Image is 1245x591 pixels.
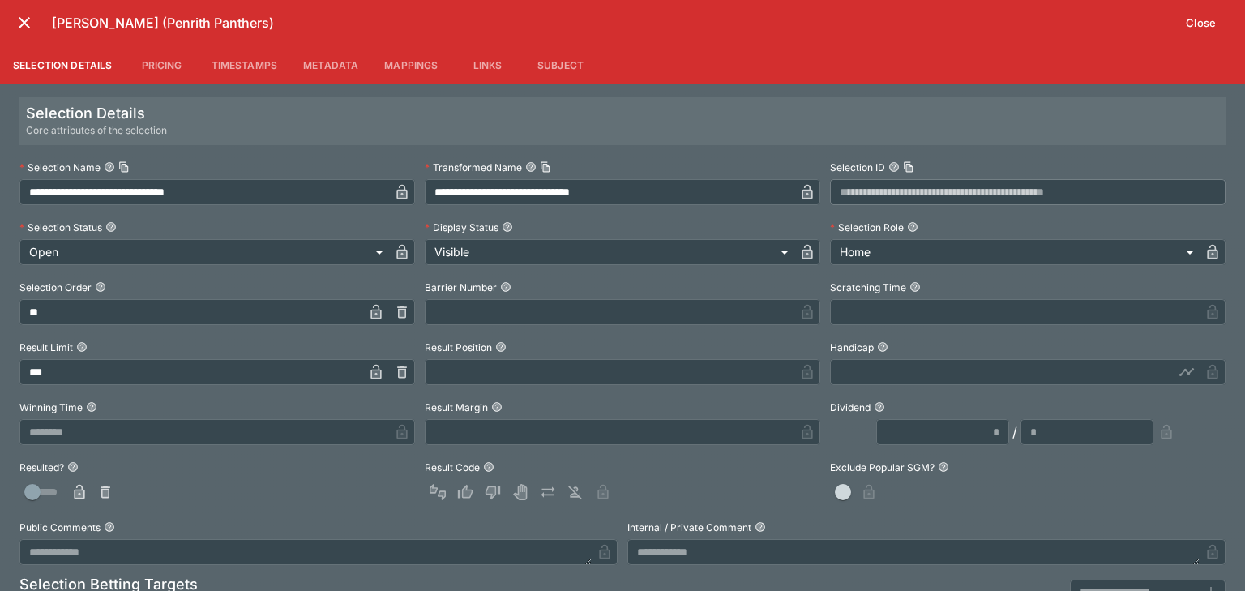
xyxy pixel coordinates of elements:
button: Result Limit [76,341,88,353]
button: Win [452,479,478,505]
p: Selection Role [830,221,904,234]
button: Internal / Private Comment [755,521,766,533]
button: Public Comments [104,521,115,533]
button: Selection Role [907,221,918,233]
button: Timestamps [199,45,291,84]
p: Scratching Time [830,281,906,294]
h6: [PERSON_NAME] (Penrith Panthers) [52,15,1176,32]
p: Dividend [830,400,871,414]
button: Selection IDCopy To Clipboard [888,161,900,173]
div: Visible [425,239,794,265]
p: Selection Order [19,281,92,294]
p: Handicap [830,340,874,354]
button: Subject [524,45,597,84]
button: Eliminated In Play [563,479,588,505]
button: Selection Status [105,221,117,233]
button: Scratching Time [909,281,921,293]
button: Selection NameCopy To Clipboard [104,161,115,173]
button: Resulted? [67,461,79,473]
button: Close [1176,10,1226,36]
div: Open [19,239,389,265]
button: Copy To Clipboard [903,161,914,173]
p: Resulted? [19,460,64,474]
span: Core attributes of the selection [26,122,167,139]
div: Home [830,239,1200,265]
div: / [1012,422,1017,442]
button: Metadata [290,45,371,84]
button: Handicap [877,341,888,353]
button: Winning Time [86,401,97,413]
p: Winning Time [19,400,83,414]
button: Selection Order [95,281,106,293]
button: Exclude Popular SGM? [938,461,949,473]
button: Dividend [874,401,885,413]
p: Internal / Private Comment [627,520,751,534]
p: Transformed Name [425,161,522,174]
button: Void [507,479,533,505]
button: Mappings [371,45,451,84]
button: Transformed NameCopy To Clipboard [525,161,537,173]
p: Result Limit [19,340,73,354]
button: Copy To Clipboard [118,161,130,173]
p: Selection ID [830,161,885,174]
button: Pricing [126,45,199,84]
button: Result Position [495,341,507,353]
p: Result Position [425,340,492,354]
button: Copy To Clipboard [540,161,551,173]
button: Result Code [483,461,494,473]
p: Public Comments [19,520,101,534]
button: Display Status [502,221,513,233]
p: Result Margin [425,400,488,414]
button: Barrier Number [500,281,511,293]
p: Result Code [425,460,480,474]
button: Push [535,479,561,505]
p: Selection Name [19,161,101,174]
p: Barrier Number [425,281,497,294]
button: Lose [480,479,506,505]
p: Display Status [425,221,498,234]
button: Not Set [425,479,451,505]
button: close [10,8,39,37]
button: Links [451,45,524,84]
p: Selection Status [19,221,102,234]
h5: Selection Details [26,104,167,122]
p: Exclude Popular SGM? [830,460,935,474]
button: Result Margin [491,401,503,413]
